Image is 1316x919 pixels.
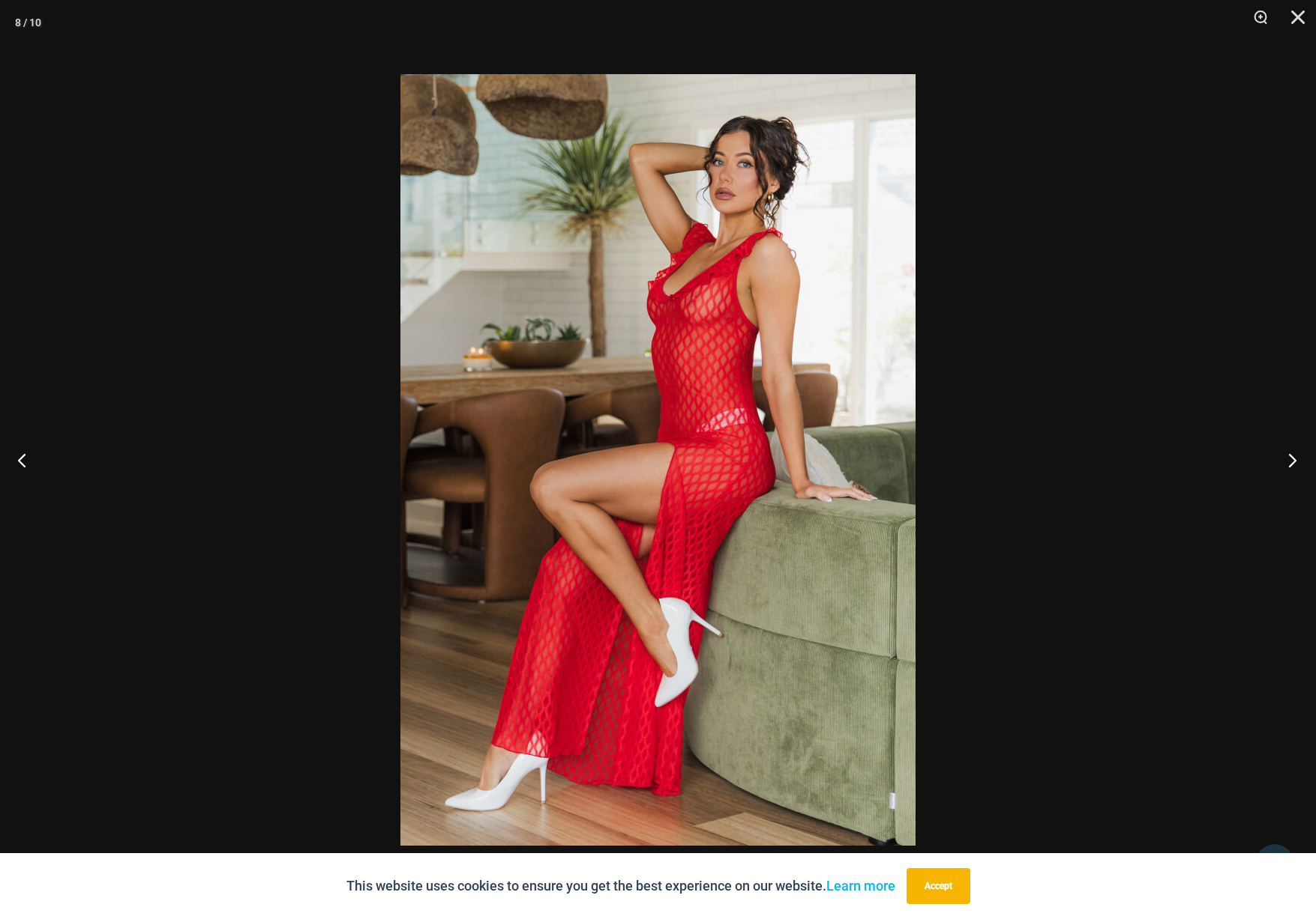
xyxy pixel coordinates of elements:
div: 8 / 10 [15,11,41,34]
button: Accept [907,868,970,904]
a: Learn more [826,878,895,894]
p: This website uses cookies to ensure you get the best experience on our website. [346,875,895,897]
button: Next [1260,422,1316,497]
img: Sometimes Red 587 Dress 08 [400,74,916,846]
